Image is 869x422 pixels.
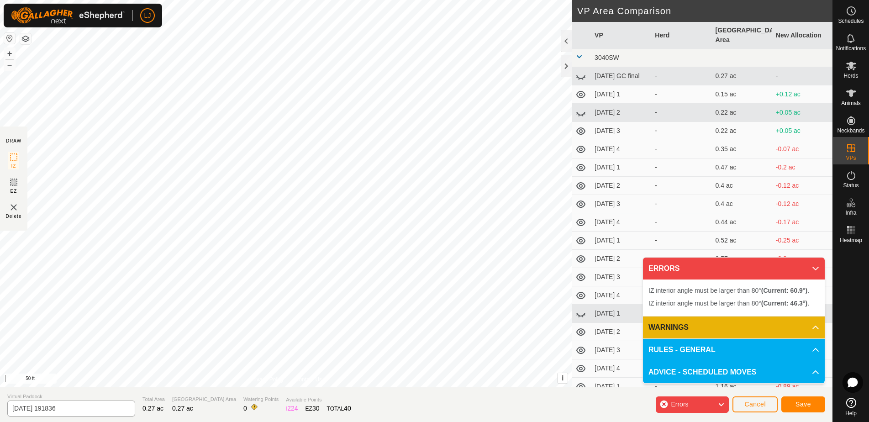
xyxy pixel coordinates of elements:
[845,411,857,416] span: Help
[712,67,772,85] td: 0.27 ac
[781,396,825,412] button: Save
[142,396,165,403] span: Total Area
[591,104,651,122] td: [DATE] 2
[712,158,772,177] td: 0.47 ac
[655,144,708,154] div: -
[648,263,679,274] span: ERRORS
[655,254,708,264] div: -
[840,237,862,243] span: Heatmap
[712,85,772,104] td: 0.15 ac
[591,232,651,250] td: [DATE] 1
[761,287,807,294] b: (Current: 60.9°)
[4,60,15,71] button: –
[327,404,351,413] div: TOTAL
[4,48,15,59] button: +
[772,177,832,195] td: -0.12 ac
[648,300,809,307] span: IZ interior angle must be larger than 80° .
[655,382,708,391] div: -
[648,344,716,355] span: RULES - GENERAL
[772,158,832,177] td: -0.2 ac
[6,137,21,144] div: DRAW
[655,90,708,99] div: -
[761,300,807,307] b: (Current: 46.3°)
[712,122,772,140] td: 0.22 ac
[562,374,564,382] span: i
[836,46,866,51] span: Notifications
[655,126,708,136] div: -
[291,405,298,412] span: 24
[651,22,711,49] th: Herd
[712,213,772,232] td: 0.44 ac
[655,217,708,227] div: -
[843,183,858,188] span: Status
[11,163,16,169] span: IZ
[591,359,651,378] td: [DATE] 4
[591,22,651,49] th: VP
[286,396,351,404] span: Available Points
[591,177,651,195] td: [DATE] 2
[772,104,832,122] td: +0.05 ac
[841,100,861,106] span: Animals
[712,195,772,213] td: 0.4 ac
[772,232,832,250] td: -0.25 ac
[648,287,809,294] span: IZ interior angle must be larger than 80° .
[772,140,832,158] td: -0.07 ac
[712,250,772,268] td: 0.57 ac
[577,5,832,16] h2: VP Area Comparison
[286,404,298,413] div: IZ
[833,394,869,420] a: Help
[591,213,651,232] td: [DATE] 4
[591,305,651,323] td: [DATE] 1
[591,378,651,396] td: [DATE] 1
[8,202,19,213] img: VP
[772,67,832,85] td: -
[772,378,832,396] td: -0.89 ac
[250,375,284,384] a: Privacy Policy
[712,140,772,158] td: 0.35 ac
[558,373,568,383] button: i
[305,404,320,413] div: EZ
[144,11,151,21] span: LJ
[591,158,651,177] td: [DATE] 1
[732,396,778,412] button: Cancel
[772,22,832,49] th: New Allocation
[643,280,825,316] p-accordion-content: ERRORS
[655,71,708,81] div: -
[172,405,193,412] span: 0.27 ac
[6,213,22,220] span: Delete
[655,108,708,117] div: -
[591,268,651,286] td: [DATE] 3
[795,401,811,408] span: Save
[591,323,651,341] td: [DATE] 2
[591,67,651,85] td: [DATE] GC final
[591,140,651,158] td: [DATE] 4
[772,250,832,268] td: -0.3 ac
[712,177,772,195] td: 0.4 ac
[243,405,247,412] span: 0
[772,195,832,213] td: -0.12 ac
[655,181,708,190] div: -
[712,104,772,122] td: 0.22 ac
[172,396,236,403] span: [GEOGRAPHIC_DATA] Area
[591,341,651,359] td: [DATE] 3
[591,250,651,268] td: [DATE] 2
[643,258,825,280] p-accordion-header: ERRORS
[4,33,15,44] button: Reset Map
[712,232,772,250] td: 0.52 ac
[243,396,279,403] span: Watering Points
[655,236,708,245] div: -
[838,18,864,24] span: Schedules
[643,339,825,361] p-accordion-header: RULES - GENERAL
[655,199,708,209] div: -
[744,401,766,408] span: Cancel
[11,7,125,24] img: Gallagher Logo
[845,210,856,216] span: Infra
[344,405,351,412] span: 40
[591,85,651,104] td: [DATE] 1
[648,367,756,378] span: ADVICE - SCHEDULED MOVES
[643,361,825,383] p-accordion-header: ADVICE - SCHEDULED MOVES
[655,163,708,172] div: -
[837,128,864,133] span: Neckbands
[772,122,832,140] td: +0.05 ac
[591,122,651,140] td: [DATE] 3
